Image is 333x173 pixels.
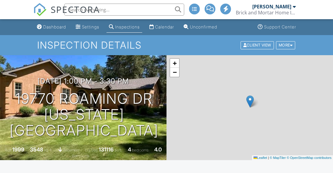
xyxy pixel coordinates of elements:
[287,156,331,160] a: © OpenStreetMap contributors
[128,146,131,153] div: 4
[37,40,296,50] h1: Inspection Details
[33,3,46,16] img: The Best Home Inspection Software - Spectora
[173,59,177,67] span: +
[34,22,68,33] a: Dashboard
[44,148,52,152] span: sq. ft.
[236,10,296,16] div: Brick and Mortar Home Inspections, Inc.
[73,22,102,33] a: Settings
[241,41,274,49] div: Client View
[255,22,298,33] a: Support Center
[51,3,100,16] span: SPECTORA
[115,148,122,152] span: sq.ft.
[154,146,162,153] div: 4.0
[12,146,24,153] div: 1999
[85,148,98,152] span: Lot Size
[115,24,140,29] div: Inspections
[30,146,43,153] div: 3548
[252,4,291,10] div: [PERSON_NAME]
[155,24,174,29] div: Calendar
[276,41,295,49] div: More
[63,148,79,152] span: basement
[64,4,184,16] input: Search everything...
[99,146,114,153] div: 131116
[82,24,99,29] div: Settings
[5,148,11,152] span: Built
[190,24,217,29] div: Unconfirmed
[132,148,148,152] span: bedrooms
[147,22,176,33] a: Calendar
[246,95,254,108] img: Marker
[33,8,100,21] a: SPECTORA
[10,91,158,138] h1: 19770 Roaming Dr [US_STATE][GEOGRAPHIC_DATA]
[106,22,142,33] a: Inspections
[72,154,89,158] span: bathrooms
[170,68,179,77] a: Zoom out
[181,22,220,33] a: Unconfirmed
[240,43,275,47] a: Client View
[37,77,129,85] h3: [DATE] 1:00 pm - 3:30 pm
[264,24,296,29] div: Support Center
[170,59,179,68] a: Zoom in
[173,68,177,76] span: −
[43,24,66,29] div: Dashboard
[268,156,269,160] span: |
[253,156,267,160] a: Leaflet
[270,156,286,160] a: © MapTiler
